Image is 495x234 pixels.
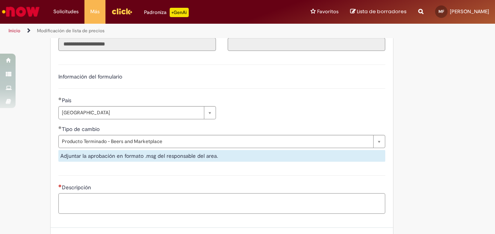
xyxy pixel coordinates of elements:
[350,8,407,16] a: Lista de borradores
[170,8,189,17] p: +GenAi
[58,193,385,214] textarea: Descripción
[58,126,62,129] span: Cumplimentación obligatoria
[1,4,41,19] img: ServiceNow
[357,8,407,15] span: Lista de borradores
[58,184,62,187] span: Obligatorios
[62,107,200,119] span: [GEOGRAPHIC_DATA]
[58,38,216,51] input: Título
[228,38,385,51] input: Codigo de unidad
[90,8,100,16] span: Más
[62,135,369,148] span: Producto Terminado - Beers and Marketplace
[111,5,132,17] img: click_logo_yellow_360x200.png
[450,8,489,15] span: [PERSON_NAME]
[37,28,105,34] a: Modificación de lista de precios
[144,8,189,17] div: Padroniza
[62,184,93,191] span: Descripción
[58,150,385,162] div: Adjuntar la aprobación en formato .msg del responsable del area.
[53,8,79,16] span: Solicitudes
[317,8,339,16] span: Favoritos
[6,24,324,38] ul: Rutas de acceso a la página
[9,28,20,34] a: Inicio
[62,126,101,133] span: Tipo de cambio
[439,9,444,14] span: MF
[58,73,122,80] label: Información del formulario
[62,97,73,104] span: País
[58,97,62,100] span: Cumplimentación obligatoria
